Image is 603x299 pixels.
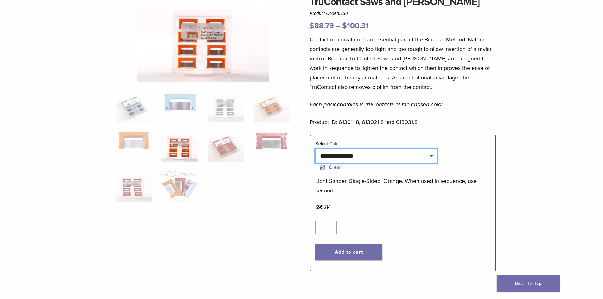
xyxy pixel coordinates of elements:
img: TruContact Saws and Sanders - Image 5 [116,130,152,150]
img: TruContact Saws and Sanders - Image 6 [161,130,198,162]
img: TruContact Saws and Sanders - Image 10 [161,170,198,202]
label: Select Color [315,141,340,146]
button: Add to cart [315,244,382,260]
img: TruContact Saws and Sanders - Image 9 [116,170,152,202]
p: Light Sander, Single-Sided, Orange. When used in sequence, use second. [315,176,490,195]
em: Each pack contains 8 TruContacts of the chosen color. [310,101,444,108]
span: Product Code: [310,11,348,16]
span: $ [342,21,347,30]
img: TruContact Saws and Sanders - Image 2 [161,90,198,113]
span: – [336,21,340,30]
img: TruContact Saws and Sanders - Image 8 [254,130,290,152]
bdi: 100.31 [342,21,369,30]
span: $ [315,204,318,210]
bdi: 88.79 [310,21,334,30]
bdi: 95.84 [315,204,331,210]
a: Clear [320,164,342,171]
p: Product ID: 613011.8, 613021.8 and 613031.8 [310,117,496,127]
img: TruContact-Blue-2-324x324.jpg [116,90,152,122]
a: Back To Top [497,275,560,292]
img: TruContact Saws and Sanders - Image 3 [208,90,244,122]
img: TruContact Saws and Sanders - Image 4 [254,90,290,122]
span: 6130 [338,11,348,16]
p: Contact optimization is an essential part of the Bioclear Method. Natural contacts are generally ... [310,35,496,92]
img: TruContact Saws and Sanders - Image 7 [208,130,244,162]
span: $ [310,21,314,30]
